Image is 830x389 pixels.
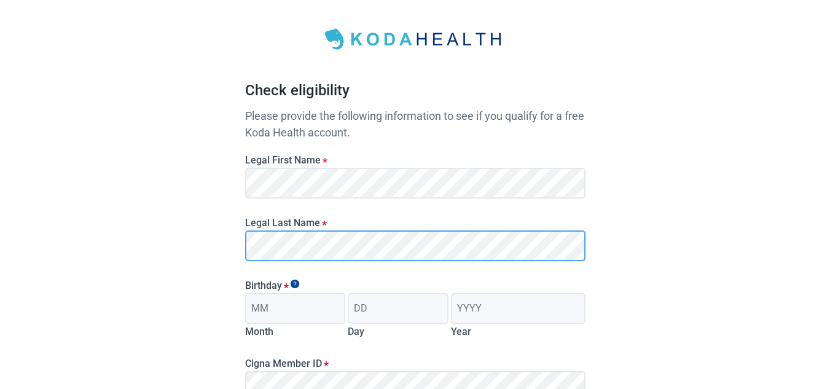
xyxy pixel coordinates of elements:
label: Day [348,326,364,337]
legend: Birthday [245,280,585,291]
label: Year [451,326,471,337]
label: Legal First Name [245,154,585,166]
img: Koda Health [317,24,514,55]
label: Cigna Member ID [245,358,585,369]
input: Birth day [348,293,448,324]
p: Please provide the following information to see if you qualify for a free Koda Health account. [245,108,585,141]
input: Birth year [451,293,585,324]
label: Legal Last Name [245,217,585,229]
label: Month [245,326,273,337]
span: Show tooltip [291,280,299,288]
h1: Check eligibility [245,79,585,108]
input: Birth month [245,293,346,324]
